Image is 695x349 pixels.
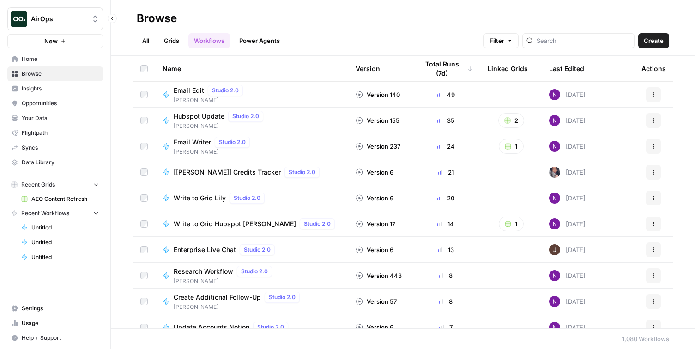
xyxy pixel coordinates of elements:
[7,316,103,331] a: Usage
[549,218,586,229] div: [DATE]
[22,84,99,93] span: Insights
[356,297,397,306] div: Version 57
[356,90,400,99] div: Version 140
[137,11,177,26] div: Browse
[549,270,586,281] div: [DATE]
[31,195,99,203] span: AEO Content Refresh
[163,193,341,204] a: Write to Grid LilyStudio 2.0
[163,111,341,130] a: Hubspot UpdateStudio 2.0[PERSON_NAME]
[21,181,55,189] span: Recent Grids
[163,137,341,156] a: Email WriterStudio 2.0[PERSON_NAME]
[174,293,261,302] span: Create Additional Follow-Up
[418,116,473,125] div: 35
[356,56,380,81] div: Version
[7,301,103,316] a: Settings
[549,141,560,152] img: kedmmdess6i2jj5txyq6cw0yj4oc
[163,292,341,311] a: Create Additional Follow-UpStudio 2.0[PERSON_NAME]
[22,334,99,342] span: Help + Support
[17,235,103,250] a: Untitled
[174,96,247,104] span: [PERSON_NAME]
[549,193,586,204] div: [DATE]
[163,85,341,104] a: Email EditStudio 2.0[PERSON_NAME]
[212,86,239,95] span: Studio 2.0
[22,319,99,327] span: Usage
[174,277,276,285] span: [PERSON_NAME]
[549,167,560,178] img: z7thsnrr4ts3t7dx1vqir5w2yny7
[418,323,473,332] div: 7
[7,155,103,170] a: Data Library
[499,217,524,231] button: 1
[137,33,155,48] a: All
[549,218,560,229] img: kedmmdess6i2jj5txyq6cw0yj4oc
[356,271,402,280] div: Version 443
[174,138,211,147] span: Email Writer
[22,158,99,167] span: Data Library
[31,238,99,247] span: Untitled
[356,245,393,254] div: Version 6
[638,33,669,48] button: Create
[174,86,204,95] span: Email Edit
[31,14,87,24] span: AirOps
[7,96,103,111] a: Opportunities
[17,192,103,206] a: AEO Content Refresh
[549,270,560,281] img: kedmmdess6i2jj5txyq6cw0yj4oc
[241,267,268,276] span: Studio 2.0
[269,293,296,301] span: Studio 2.0
[549,296,560,307] img: kedmmdess6i2jj5txyq6cw0yj4oc
[22,129,99,137] span: Flightpath
[356,142,400,151] div: Version 237
[11,11,27,27] img: AirOps Logo
[488,56,528,81] div: Linked Grids
[356,323,393,332] div: Version 6
[549,89,560,100] img: kedmmdess6i2jj5txyq6cw0yj4oc
[418,245,473,254] div: 13
[549,89,586,100] div: [DATE]
[304,220,331,228] span: Studio 2.0
[622,334,669,343] div: 1,080 Workflows
[549,322,560,333] img: kedmmdess6i2jj5txyq6cw0yj4oc
[549,115,560,126] img: kedmmdess6i2jj5txyq6cw0yj4oc
[356,193,393,203] div: Version 6
[7,7,103,30] button: Workspace: AirOps
[490,36,504,45] span: Filter
[22,114,99,122] span: Your Data
[174,245,236,254] span: Enterprise Live Chat
[418,297,473,306] div: 8
[418,193,473,203] div: 20
[174,267,233,276] span: Research Workflow
[174,219,296,229] span: Write to Grid Hubspot [PERSON_NAME]
[418,90,473,99] div: 49
[549,193,560,204] img: kedmmdess6i2jj5txyq6cw0yj4oc
[7,81,103,96] a: Insights
[7,126,103,140] a: Flightpath
[31,223,99,232] span: Untitled
[549,296,586,307] div: [DATE]
[31,253,99,261] span: Untitled
[234,194,260,202] span: Studio 2.0
[219,138,246,146] span: Studio 2.0
[549,244,560,255] img: w6h4euusfoa7171vz6jrctgb7wlt
[7,178,103,192] button: Recent Grids
[17,250,103,265] a: Untitled
[289,168,315,176] span: Studio 2.0
[174,122,267,130] span: [PERSON_NAME]
[257,323,284,331] span: Studio 2.0
[418,56,473,81] div: Total Runs (7d)
[163,322,341,333] a: Update Accounts NotionStudio 2.0
[7,331,103,345] button: Help + Support
[234,33,285,48] a: Power Agents
[174,148,254,156] span: [PERSON_NAME]
[163,218,341,229] a: Write to Grid Hubspot [PERSON_NAME]Studio 2.0
[356,219,395,229] div: Version 17
[163,56,341,81] div: Name
[174,323,249,332] span: Update Accounts Notion
[549,141,586,152] div: [DATE]
[483,33,519,48] button: Filter
[22,99,99,108] span: Opportunities
[7,206,103,220] button: Recent Workflows
[22,144,99,152] span: Syncs
[244,246,271,254] span: Studio 2.0
[549,244,586,255] div: [DATE]
[174,303,303,311] span: [PERSON_NAME]
[174,168,281,177] span: [[PERSON_NAME]] Credits Tracker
